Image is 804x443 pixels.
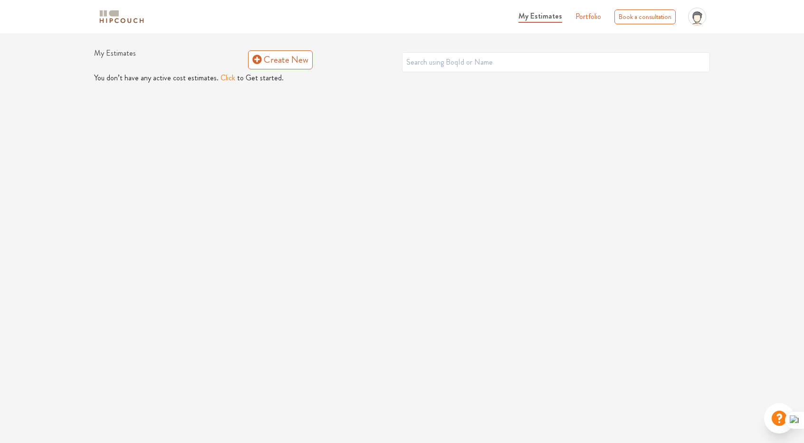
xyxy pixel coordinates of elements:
p: You don’t have any active cost estimates. to Get started. [94,72,710,84]
input: Search using BoqId or Name [402,52,710,72]
span: My Estimates [518,10,562,21]
img: logo-horizontal.svg [98,9,145,25]
a: Create New [248,50,313,69]
span: logo-horizontal.svg [98,6,145,28]
button: Click [220,72,235,84]
div: Book a consultation [614,10,676,24]
a: Portfolio [575,11,601,22]
h1: My Estimates [94,48,248,70]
